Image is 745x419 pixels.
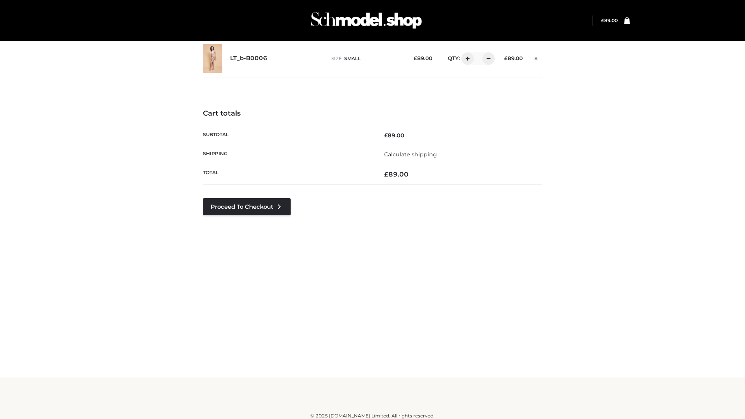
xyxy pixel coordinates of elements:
p: size : [331,55,402,62]
th: Total [203,164,372,185]
bdi: 89.00 [601,17,618,23]
bdi: 89.00 [504,55,523,61]
span: £ [384,132,388,139]
div: QTY: [440,52,492,65]
bdi: 89.00 [414,55,432,61]
span: SMALL [344,55,360,61]
img: Schmodel Admin 964 [308,5,424,36]
bdi: 89.00 [384,132,404,139]
a: LT_b-B0006 [230,55,267,62]
span: £ [504,55,508,61]
th: Shipping [203,145,372,164]
a: Remove this item [530,52,542,62]
span: £ [384,170,388,178]
a: Calculate shipping [384,151,437,158]
span: £ [601,17,604,23]
th: Subtotal [203,126,372,145]
h4: Cart totals [203,109,542,118]
span: £ [414,55,417,61]
a: £89.00 [601,17,618,23]
a: Proceed to Checkout [203,198,291,215]
bdi: 89.00 [384,170,409,178]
